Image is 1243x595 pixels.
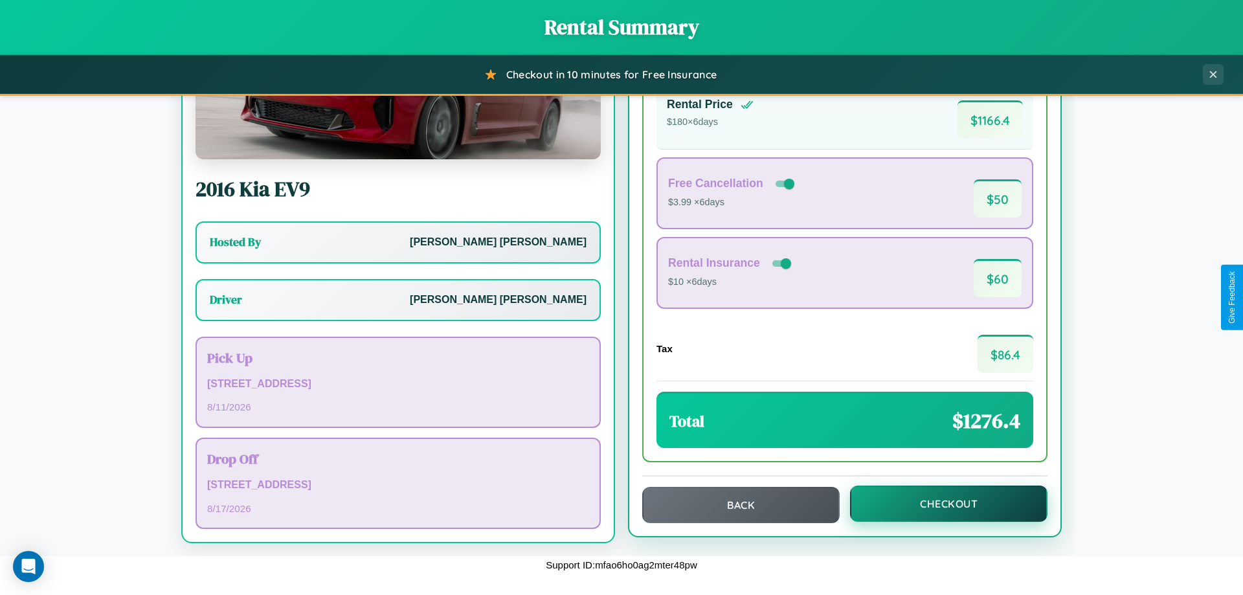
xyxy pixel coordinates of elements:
p: $ 180 × 6 days [667,114,754,131]
p: 8 / 11 / 2026 [207,398,589,416]
h4: Rental Price [667,98,733,111]
h4: Free Cancellation [668,177,763,190]
div: Open Intercom Messenger [13,551,44,582]
h2: 2016 Kia EV9 [196,175,601,203]
p: $10 × 6 days [668,274,794,291]
p: [PERSON_NAME] [PERSON_NAME] [410,291,587,309]
h4: Rental Insurance [668,256,760,270]
span: $ 1166.4 [957,100,1023,139]
button: Checkout [850,486,1047,522]
span: Checkout in 10 minutes for Free Insurance [506,68,717,81]
p: [PERSON_NAME] [PERSON_NAME] [410,233,587,252]
p: $3.99 × 6 days [668,194,797,211]
p: [STREET_ADDRESS] [207,375,589,394]
div: Give Feedback [1227,271,1237,324]
h3: Driver [210,292,242,308]
p: [STREET_ADDRESS] [207,476,589,495]
span: $ 1276.4 [952,407,1020,435]
h3: Pick Up [207,348,589,367]
h4: Tax [656,343,673,354]
h3: Drop Off [207,449,589,468]
span: $ 86.4 [978,335,1033,373]
h3: Hosted By [210,234,261,250]
span: $ 60 [974,259,1022,297]
button: Back [642,487,840,523]
h3: Total [669,410,704,432]
h1: Rental Summary [13,13,1230,41]
p: Support ID: mfao6ho0ag2mter48pw [546,556,697,574]
span: $ 50 [974,179,1022,218]
p: 8 / 17 / 2026 [207,500,589,517]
